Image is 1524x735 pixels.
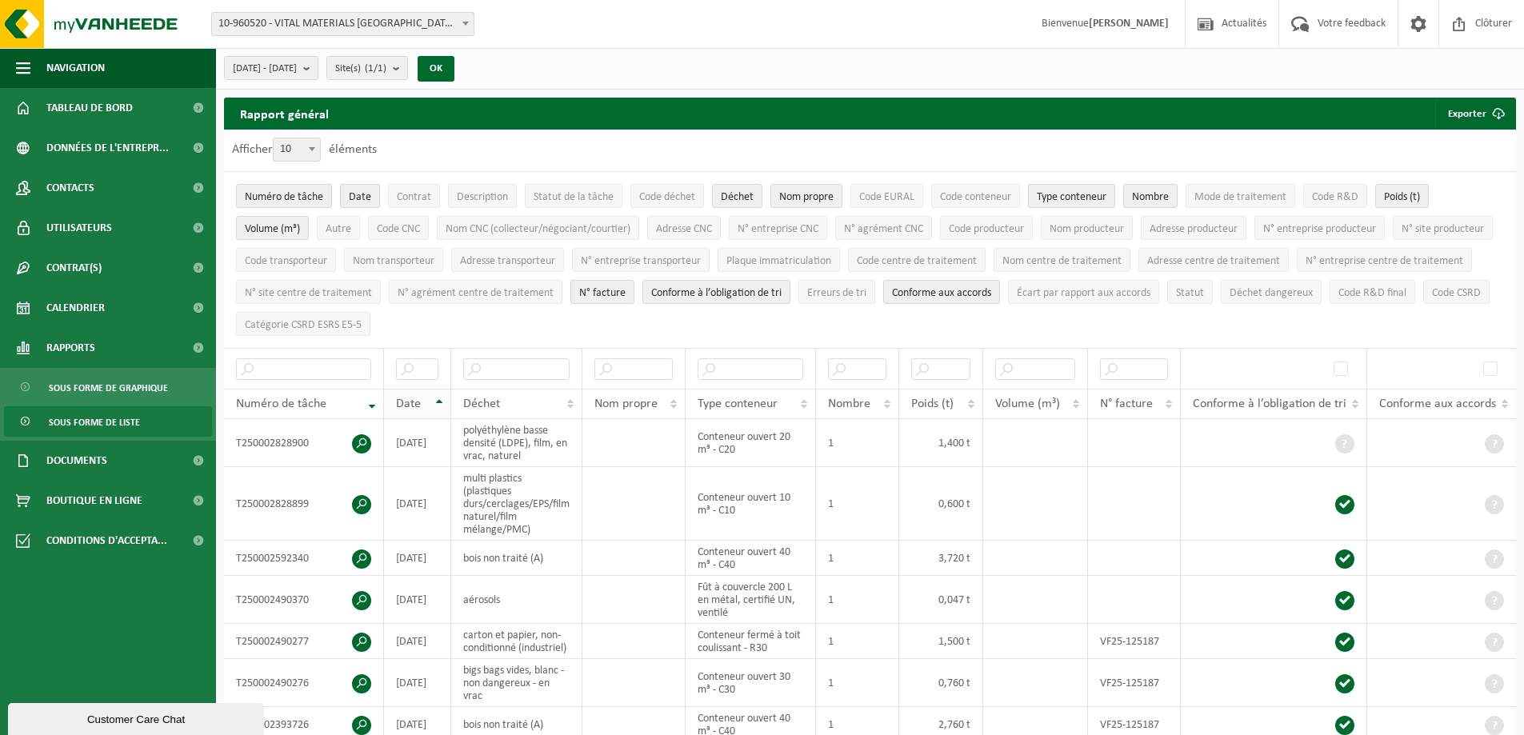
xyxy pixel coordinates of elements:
[1028,184,1115,208] button: Type conteneurType conteneur: Activate to sort
[1186,184,1295,208] button: Mode de traitementMode de traitement: Activate to sort
[899,419,983,467] td: 1,400 t
[816,541,900,576] td: 1
[940,191,1011,203] span: Code conteneur
[686,624,816,659] td: Conteneur fermé à toit coulissant - R30
[1089,18,1169,30] strong: [PERSON_NAME]
[46,248,102,288] span: Contrat(s)
[994,248,1130,272] button: Nom centre de traitementNom centre de traitement: Activate to sort
[1167,280,1213,304] button: StatutStatut: Activate to sort
[1338,287,1406,299] span: Code R&D final
[1147,255,1280,267] span: Adresse centre de traitement
[451,624,582,659] td: carton et papier, non-conditionné (industriel)
[1423,280,1490,304] button: Code CSRDCode CSRD: Activate to sort
[388,184,440,208] button: ContratContrat: Activate to sort
[995,397,1060,410] span: Volume (m³)
[232,143,377,156] label: Afficher éléments
[274,138,320,161] span: 10
[770,184,842,208] button: Nom propreNom propre: Activate to sort
[1123,184,1178,208] button: NombreNombre: Activate to sort
[4,372,212,402] a: Sous forme de graphique
[398,287,554,299] span: N° agrément centre de traitement
[224,659,384,707] td: T250002490276
[46,441,107,481] span: Documents
[212,13,474,35] span: 10-960520 - VITAL MATERIALS BELGIUM S.A. - TILLY
[1230,287,1313,299] span: Déchet dangereux
[816,659,900,707] td: 1
[245,255,327,267] span: Code transporteur
[698,397,778,410] span: Type conteneur
[647,216,721,240] button: Adresse CNCAdresse CNC: Activate to sort
[1263,223,1376,235] span: N° entreprise producteur
[446,223,630,235] span: Nom CNC (collecteur/négociant/courtier)
[1088,659,1181,707] td: VF25-125187
[245,223,300,235] span: Volume (m³)
[1050,223,1124,235] span: Nom producteur
[224,56,318,80] button: [DATE] - [DATE]
[1138,248,1289,272] button: Adresse centre de traitementAdresse centre de traitement: Activate to sort
[899,576,983,624] td: 0,047 t
[344,248,443,272] button: Nom transporteurNom transporteur: Activate to sort
[570,280,634,304] button: N° factureN° facture: Activate to sort
[686,659,816,707] td: Conteneur ouvert 30 m³ - C30
[46,481,142,521] span: Boutique en ligne
[899,541,983,576] td: 3,720 t
[779,191,834,203] span: Nom propre
[572,248,710,272] button: N° entreprise transporteurN° entreprise transporteur: Activate to sort
[236,312,370,336] button: Catégorie CSRD ESRS E5-5Catégorie CSRD ESRS E5-5: Activate to sort
[46,521,167,561] span: Conditions d'accepta...
[451,659,582,707] td: bigs bags vides, blanc - non dangereux - en vrac
[326,223,351,235] span: Autre
[816,467,900,541] td: 1
[46,128,169,168] span: Données de l'entrepr...
[1375,184,1429,208] button: Poids (t)Poids (t): Activate to sort
[1435,98,1514,130] button: Exporter
[224,624,384,659] td: T250002490277
[365,63,386,74] count: (1/1)
[1017,287,1150,299] span: Écart par rapport aux accords
[384,624,451,659] td: [DATE]
[448,184,517,208] button: DescriptionDescription: Activate to sort
[1432,287,1481,299] span: Code CSRD
[326,56,408,80] button: Site(s)(1/1)
[579,287,626,299] span: N° facture
[236,248,336,272] button: Code transporteurCode transporteur: Activate to sort
[859,191,914,203] span: Code EURAL
[8,700,267,735] iframe: chat widget
[418,56,454,82] button: OK
[273,138,321,162] span: 10
[245,287,372,299] span: N° site centre de traitement
[1041,216,1133,240] button: Nom producteurNom producteur: Activate to sort
[892,287,991,299] span: Conforme aux accords
[726,255,831,267] span: Plaque immatriculation
[46,88,133,128] span: Tableau de bord
[1141,216,1246,240] button: Adresse producteurAdresse producteur: Activate to sort
[397,191,431,203] span: Contrat
[639,191,695,203] span: Code déchet
[1221,280,1322,304] button: Déchet dangereux : Activate to sort
[451,576,582,624] td: aérosols
[848,248,986,272] button: Code centre de traitementCode centre de traitement: Activate to sort
[1384,191,1420,203] span: Poids (t)
[340,184,380,208] button: DateDate: Activate to sort
[46,48,105,88] span: Navigation
[642,280,790,304] button: Conforme à l’obligation de tri : Activate to sort
[236,280,381,304] button: N° site centre de traitementN° site centre de traitement: Activate to sort
[816,576,900,624] td: 1
[1008,280,1159,304] button: Écart par rapport aux accordsÉcart par rapport aux accords: Activate to sort
[899,659,983,707] td: 0,760 t
[224,419,384,467] td: T250002828900
[396,397,421,410] span: Date
[940,216,1033,240] button: Code producteurCode producteur: Activate to sort
[525,184,622,208] button: Statut de la tâcheStatut de la tâche: Activate to sort
[534,191,614,203] span: Statut de la tâche
[712,184,762,208] button: DéchetDéchet: Activate to sort
[1306,255,1463,267] span: N° entreprise centre de traitement
[389,280,562,304] button: N° agrément centre de traitementN° agrément centre de traitement: Activate to sort
[1150,223,1238,235] span: Adresse producteur
[899,467,983,541] td: 0,600 t
[899,624,983,659] td: 1,500 t
[656,223,712,235] span: Adresse CNC
[911,397,954,410] span: Poids (t)
[651,287,782,299] span: Conforme à l’obligation de tri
